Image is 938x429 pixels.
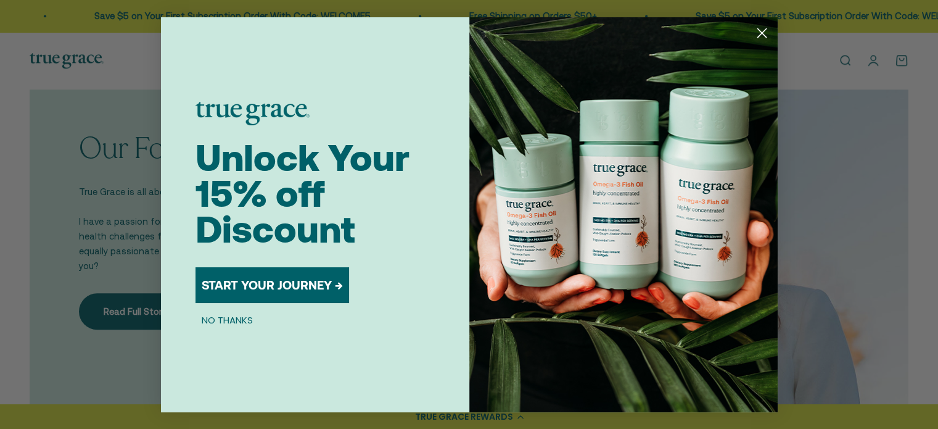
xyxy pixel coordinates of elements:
[195,267,349,303] button: START YOUR JOURNEY →
[195,102,310,125] img: logo placeholder
[195,136,409,251] span: Unlock Your 15% off Discount
[469,17,778,412] img: 098727d5-50f8-4f9b-9554-844bb8da1403.jpeg
[195,313,259,328] button: NO THANKS
[751,22,773,44] button: Close dialog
